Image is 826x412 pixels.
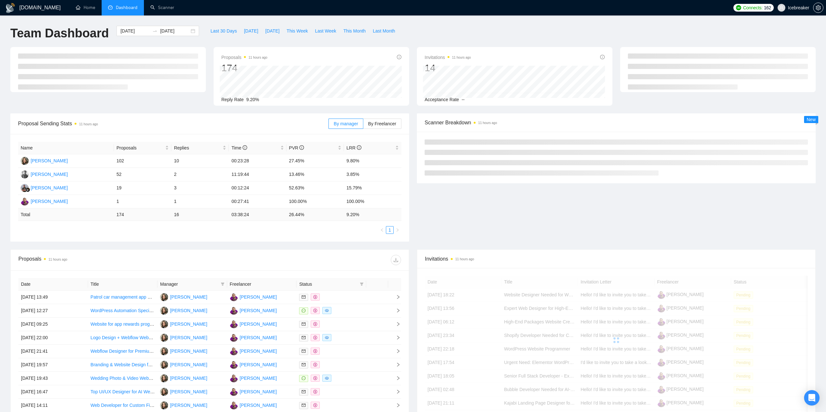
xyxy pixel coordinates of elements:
[325,376,329,380] span: eye
[230,374,238,382] img: DB
[221,62,267,74] div: 174
[813,5,823,10] a: setting
[152,28,157,34] span: to
[600,55,605,59] span: info-circle
[160,389,207,394] a: MH[PERSON_NAME]
[313,376,317,380] span: dollar
[160,361,168,369] img: MH
[478,121,497,125] time: 11 hours ago
[170,334,207,341] div: [PERSON_NAME]
[171,195,229,208] td: 1
[160,362,207,367] a: MH[PERSON_NAME]
[157,278,227,291] th: Manager
[287,181,344,195] td: 52.63%
[76,5,95,10] a: homeHome
[91,403,244,408] a: Web Developer for Custom Figma-to-WordPress Build (Elementor Expertise)
[229,154,286,168] td: 00:23:28
[91,349,201,354] a: Webflow Designer for Premium Music Portfolio Website
[160,334,168,342] img: MH
[88,345,158,358] td: Webflow Designer for Premium Music Portfolio Website
[160,401,168,409] img: MH
[18,291,88,304] td: [DATE] 13:49
[21,198,68,204] a: DB[PERSON_NAME]
[91,321,159,327] a: Website for app rewards program.
[160,375,207,380] a: MH[PERSON_NAME]
[391,295,400,299] span: right
[108,5,113,10] span: dashboard
[380,228,384,232] span: left
[160,348,207,353] a: MH[PERSON_NAME]
[170,293,207,301] div: [PERSON_NAME]
[160,307,168,315] img: MH
[373,27,395,34] span: Last Month
[160,347,168,355] img: MH
[240,402,277,409] div: [PERSON_NAME]
[18,358,88,372] td: [DATE] 19:57
[299,145,304,150] span: info-circle
[230,389,277,394] a: DB[PERSON_NAME]
[31,198,68,205] div: [PERSON_NAME]
[240,388,277,395] div: [PERSON_NAME]
[160,388,168,396] img: MH
[171,208,229,221] td: 16
[325,336,329,340] span: eye
[170,361,207,368] div: [PERSON_NAME]
[221,53,267,61] span: Proposals
[287,27,308,34] span: This Week
[116,144,164,151] span: Proposals
[91,376,287,381] a: Wedding Photo & Video Website (WordPress + Elementor Pro / or different) – Copy Figma Design
[240,321,277,328] div: [PERSON_NAME]
[18,345,88,358] td: [DATE] 21:41
[425,53,471,61] span: Invitations
[313,403,317,407] span: dollar
[244,27,258,34] span: [DATE]
[31,171,68,178] div: [PERSON_NAME]
[160,308,207,313] a: MH[PERSON_NAME]
[386,226,393,234] a: 1
[230,308,277,313] a: DB[PERSON_NAME]
[210,27,237,34] span: Last 30 Days
[313,336,317,340] span: dollar
[114,181,171,195] td: 19
[391,335,400,340] span: right
[5,3,15,13] img: logo
[287,195,344,208] td: 100.00%
[240,334,277,341] div: [PERSON_NAME]
[302,390,306,394] span: mail
[248,56,267,59] time: 11 hours ago
[88,304,158,318] td: WordPress Automation Specialist – Avada & WP All Import
[18,331,88,345] td: [DATE] 22:00
[391,322,400,326] span: right
[391,389,400,394] span: right
[394,226,401,234] li: Next Page
[340,26,369,36] button: This Month
[325,309,329,312] span: eye
[391,255,401,265] button: download
[240,26,262,36] button: [DATE]
[170,321,207,328] div: [PERSON_NAME]
[378,226,386,234] button: left
[230,321,277,326] a: DB[PERSON_NAME]
[391,257,401,263] span: download
[369,26,398,36] button: Last Month
[88,291,158,304] td: Patrol car management app UX/UI
[160,294,207,299] a: MH[PERSON_NAME]
[18,278,88,291] th: Date
[229,181,286,195] td: 00:12:24
[160,293,168,301] img: MH
[230,293,238,301] img: DB
[18,255,210,265] div: Proposals
[779,5,784,10] span: user
[88,385,158,399] td: Top UI/UX Designer for AI Web Application
[230,402,277,407] a: DB[PERSON_NAME]
[287,154,344,168] td: 27.45%
[391,349,400,353] span: right
[18,372,88,385] td: [DATE] 19:43
[283,26,311,36] button: This Week
[207,26,240,36] button: Last 30 Days
[10,26,109,41] h1: Team Dashboard
[315,27,336,34] span: Last Week
[391,362,400,367] span: right
[302,403,306,407] span: mail
[91,294,160,300] a: Patrol car management app UX/UI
